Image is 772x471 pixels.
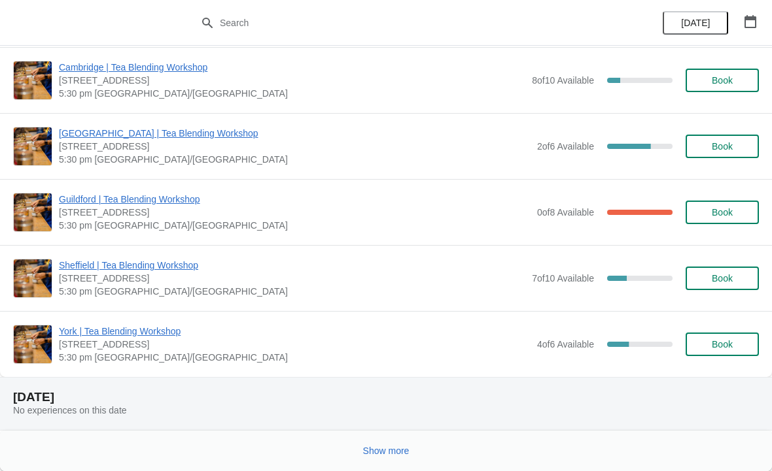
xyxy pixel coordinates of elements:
[14,259,52,297] img: Sheffield | Tea Blending Workshop | 76 - 78 Pinstone Street, Sheffield, S1 2HP | 5:30 pm Europe/L...
[663,11,728,35] button: [DATE]
[686,201,759,224] button: Book
[59,285,525,298] span: 5:30 pm [GEOGRAPHIC_DATA]/[GEOGRAPHIC_DATA]
[712,141,733,152] span: Book
[712,207,733,218] span: Book
[13,405,127,415] span: No experiences on this date
[686,267,759,290] button: Book
[532,75,594,86] span: 8 of 10 Available
[59,206,531,219] span: [STREET_ADDRESS]
[537,339,594,349] span: 4 of 6 Available
[59,259,525,272] span: Sheffield | Tea Blending Workshop
[59,74,525,87] span: [STREET_ADDRESS]
[59,61,525,74] span: Cambridge | Tea Blending Workshop
[358,439,415,463] button: Show more
[13,391,759,404] h2: [DATE]
[59,140,531,153] span: [STREET_ADDRESS]
[59,325,531,338] span: York | Tea Blending Workshop
[59,219,531,232] span: 5:30 pm [GEOGRAPHIC_DATA]/[GEOGRAPHIC_DATA]
[14,61,52,99] img: Cambridge | Tea Blending Workshop | 8-9 Green Street, Cambridge, CB2 3JU | 5:30 pm Europe/London
[14,127,52,165] img: London Covent Garden | Tea Blending Workshop | 11 Monmouth St, London, WC2H 9DA | 5:30 pm Europe/...
[59,351,531,364] span: 5:30 pm [GEOGRAPHIC_DATA]/[GEOGRAPHIC_DATA]
[59,193,531,206] span: Guildford | Tea Blending Workshop
[14,325,52,363] img: York | Tea Blending Workshop | 73 Low Petergate, YO1 7HY | 5:30 pm Europe/London
[532,273,594,284] span: 7 of 10 Available
[59,127,531,140] span: [GEOGRAPHIC_DATA] | Tea Blending Workshop
[59,153,531,166] span: 5:30 pm [GEOGRAPHIC_DATA]/[GEOGRAPHIC_DATA]
[59,87,525,100] span: 5:30 pm [GEOGRAPHIC_DATA]/[GEOGRAPHIC_DATA]
[712,75,733,86] span: Book
[59,272,525,285] span: [STREET_ADDRESS]
[686,333,759,356] button: Book
[363,446,410,456] span: Show more
[686,135,759,158] button: Book
[59,338,531,351] span: [STREET_ADDRESS]
[712,273,733,284] span: Book
[537,141,594,152] span: 2 of 6 Available
[14,193,52,231] img: Guildford | Tea Blending Workshop | 5 Market Street, Guildford, GU1 4LB | 5:30 pm Europe/London
[537,207,594,218] span: 0 of 8 Available
[712,339,733,349] span: Book
[681,18,710,28] span: [DATE]
[219,11,579,35] input: Search
[686,69,759,92] button: Book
